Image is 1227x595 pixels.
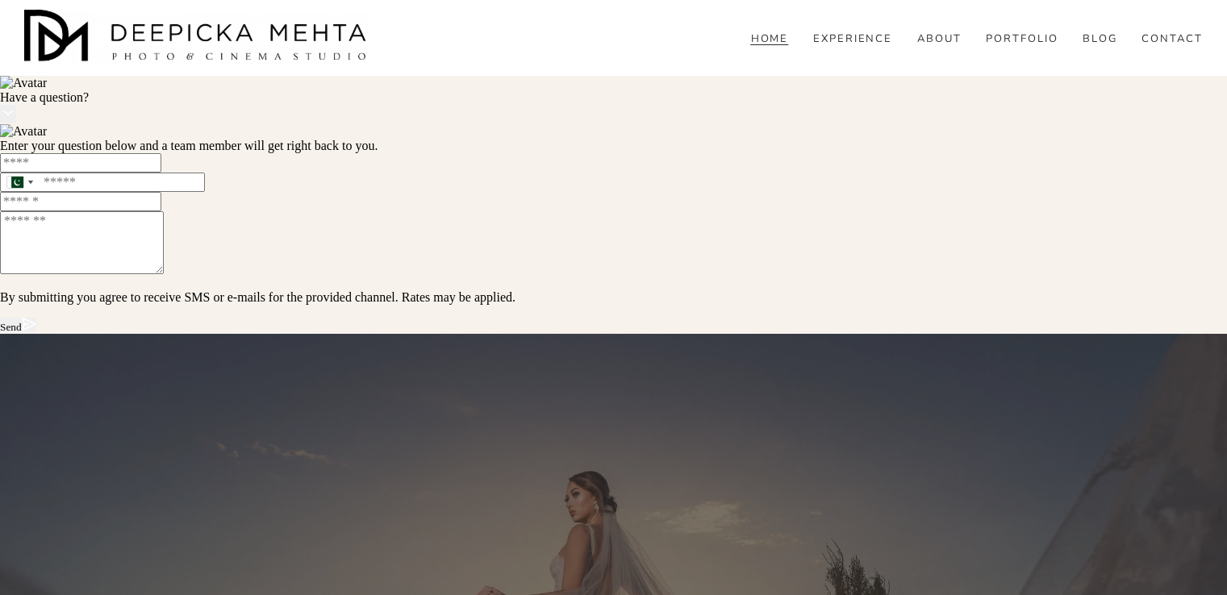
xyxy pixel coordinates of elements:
[1083,31,1117,46] a: folder dropdown
[813,31,893,46] a: EXPERIENCE
[917,31,962,46] a: ABOUT
[986,31,1058,46] a: PORTFOLIO
[1141,31,1203,46] a: CONTACT
[750,31,788,46] a: HOME
[24,10,371,66] img: Austin Wedding Photographer - Deepicka Mehta Photography &amp; Cinematography
[1083,33,1117,46] span: BLOG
